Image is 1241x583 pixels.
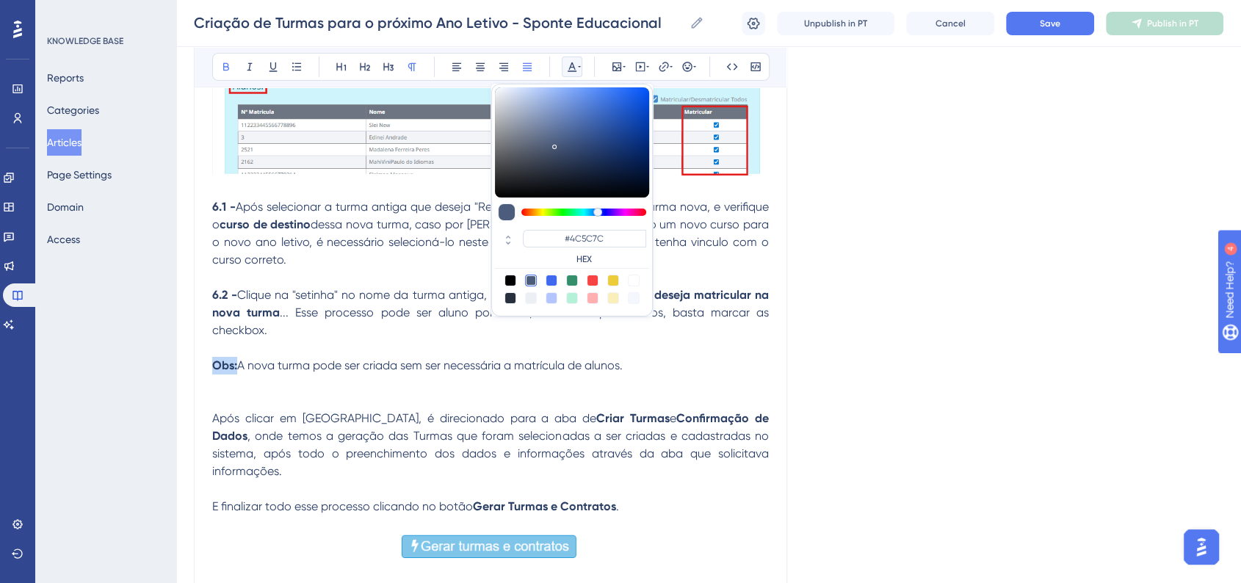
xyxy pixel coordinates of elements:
button: Unpublish in PT [777,12,894,35]
button: Reports [47,65,84,91]
button: Cancel [906,12,994,35]
div: KNOWLEDGE BASE [47,35,123,47]
span: Need Help? [35,4,92,21]
span: Unpublish in PT [804,18,867,29]
span: Após clicar em [GEOGRAPHIC_DATA], é direcionado para a aba de [212,411,596,425]
strong: Gerar Turmas e Contratos [473,499,616,513]
strong: 6.2 - [212,288,237,302]
button: Domain [47,194,84,220]
span: Publish in PT [1147,18,1198,29]
span: ... Esse processo pode ser aluno por aluno, ou então para todos, basta marcar as checkbox. [212,305,772,337]
strong: 6.1 - [212,200,236,214]
span: Save [1040,18,1060,29]
span: A nova turma pode ser criada sem ser necessária a matrícula de alunos. [237,358,623,372]
button: Access [47,226,80,253]
button: Page Settings [47,162,112,188]
label: HEX [523,253,646,265]
strong: valide os alunos que deseja matricular na nova turma [212,288,772,319]
button: Publish in PT [1106,12,1223,35]
span: e [670,411,676,425]
strong: curso de destino [220,217,311,231]
span: . [616,499,619,513]
strong: Criar Turmas [596,411,670,425]
button: Categories [47,97,99,123]
span: dessa nova turma, caso por [PERSON_NAME] você tenha criado um novo curso para o novo ano letivo, ... [212,217,772,267]
div: 4 [102,7,106,19]
span: Clique na "setinha" no nome da turma antiga, e depois [237,288,537,302]
span: Após selecionar a turma antiga que deseja "Replicar", dê um nome para a turma nova, e verifique o [212,200,772,231]
span: E finalizar todo esse processo clicando no botão [212,499,473,513]
input: Article Name [194,12,684,33]
span: , onde temos a geração das Turmas que foram selecionadas a ser criadas e cadastradas no sistema, ... [212,429,772,478]
button: Articles [47,129,82,156]
strong: Obs: [212,358,237,372]
span: Cancel [936,18,966,29]
button: Save [1006,12,1094,35]
iframe: UserGuiding AI Assistant Launcher [1179,525,1223,569]
strong: Confirmação de Dados [212,411,772,443]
